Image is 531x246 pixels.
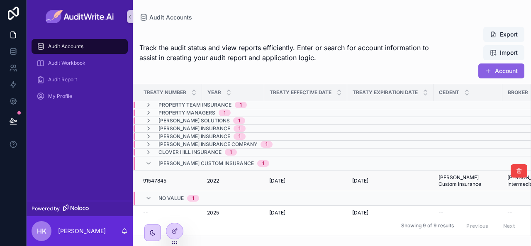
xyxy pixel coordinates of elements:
a: 2022 [207,178,259,184]
a: -- [438,209,497,216]
span: [PERSON_NAME] Insurance [158,133,230,140]
span: My Profile [48,93,72,100]
div: 1 [262,160,264,167]
img: App logo [46,10,114,23]
div: 1 [239,125,241,132]
div: 1 [238,117,240,124]
span: [PERSON_NAME] Solutions [158,117,230,124]
a: 2025 [207,209,259,216]
span: Audit Accounts [149,13,192,22]
div: scrollable content [27,33,133,114]
span: Showing 9 of 9 results [401,223,454,229]
a: Audit Accounts [139,13,192,22]
div: 1 [224,110,226,116]
span: -- [507,209,512,216]
div: 1 [240,102,242,108]
a: 91547845 [143,178,197,184]
span: 2025 [207,209,219,216]
button: Export [483,27,524,42]
span: 2022 [207,178,219,184]
span: Treaty Expiration Date [353,89,418,96]
span: Clover Hill Insurance [158,149,222,156]
a: Powered by [27,201,133,216]
span: -- [438,209,443,216]
div: 1 [192,195,194,202]
a: [DATE] [352,178,429,184]
span: Audit Report [48,76,77,83]
a: -- [143,209,197,216]
span: Broker [508,89,528,96]
a: [PERSON_NAME] Custom Insurance [438,174,497,188]
span: Audit Workbook [48,60,85,66]
span: 91547845 [143,178,166,184]
a: My Profile [32,89,128,104]
span: Treaty Effective Date [270,89,331,96]
div: 1 [239,133,241,140]
span: Track the audit status and view reports efficiently. Enter or search for account information to a... [139,43,433,63]
span: No value [158,195,184,202]
a: [DATE] [269,178,342,184]
span: Import [500,49,518,57]
a: Audit Workbook [32,56,128,71]
span: -- [143,209,148,216]
button: Account [478,63,524,78]
span: [DATE] [269,178,285,184]
span: Treaty Number [144,89,186,96]
a: Audit Report [32,72,128,87]
span: Audit Accounts [48,43,83,50]
span: Powered by [32,205,60,212]
span: HK [37,226,46,236]
span: [PERSON_NAME] Insurance Company [158,141,257,148]
span: Property Team Insurance [158,102,231,108]
a: Audit Accounts [32,39,128,54]
span: [DATE] [352,178,368,184]
span: Cedent [439,89,459,96]
a: [DATE] [352,209,429,216]
span: [DATE] [352,209,368,216]
span: Year [207,89,221,96]
a: [DATE] [269,209,342,216]
span: [PERSON_NAME] Insurance [158,125,230,132]
p: [PERSON_NAME] [58,227,106,235]
span: Property Managers [158,110,215,116]
div: 1 [265,141,268,148]
div: 1 [230,149,232,156]
span: [PERSON_NAME] Custom Insurance [158,160,254,167]
button: Import [483,45,524,60]
span: [DATE] [269,209,285,216]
